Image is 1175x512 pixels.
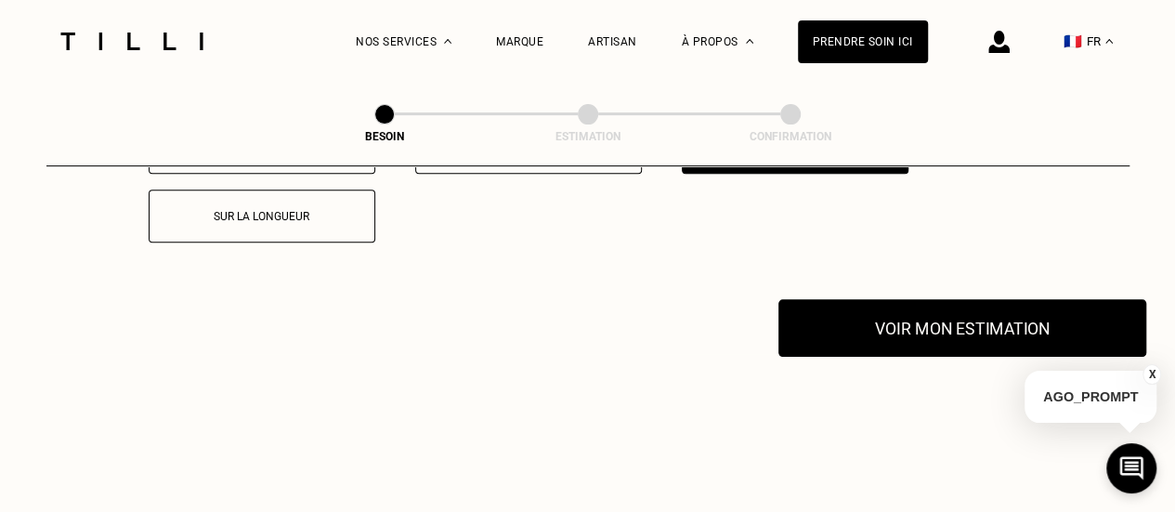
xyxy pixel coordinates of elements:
p: AGO_PROMPT [1025,371,1156,423]
img: Menu déroulant à propos [746,39,753,44]
a: Marque [496,35,543,48]
button: Voir mon estimation [778,299,1146,357]
img: icône connexion [988,31,1010,53]
div: Besoin [292,130,477,143]
button: Sur la longueur [149,190,375,243]
img: menu déroulant [1105,39,1113,44]
a: Prendre soin ici [798,20,928,63]
div: Estimation [495,130,681,143]
div: Confirmation [698,130,883,143]
button: X [1142,364,1161,385]
span: 🇫🇷 [1064,33,1082,50]
img: Logo du service de couturière Tilli [54,33,210,50]
a: Artisan [588,35,637,48]
img: Menu déroulant [444,39,451,44]
p: Sur la longueur [159,210,365,223]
